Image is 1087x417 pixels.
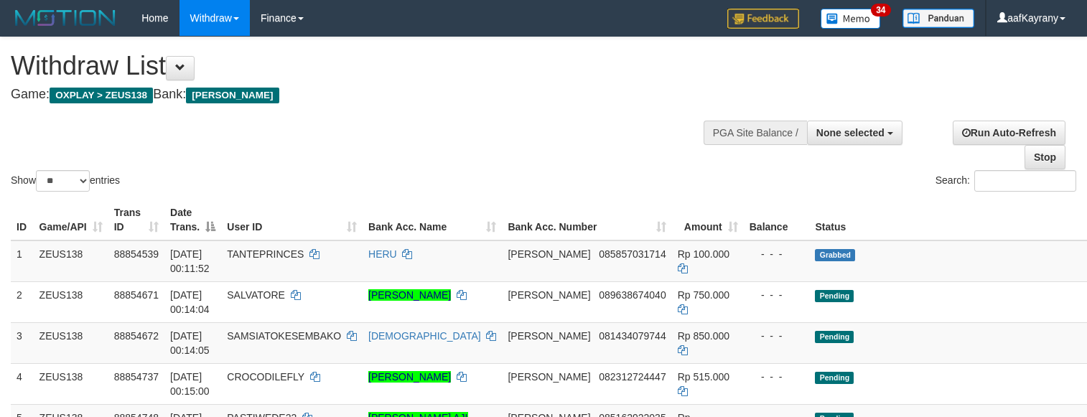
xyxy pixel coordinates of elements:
span: Pending [815,331,854,343]
img: MOTION_logo.png [11,7,120,29]
div: PGA Site Balance / [704,121,807,145]
span: [PERSON_NAME] [508,371,590,383]
th: Bank Acc. Name: activate to sort column ascending [363,200,502,240]
th: ID [11,200,34,240]
span: Rp 515.000 [678,371,729,383]
th: Trans ID: activate to sort column ascending [108,200,164,240]
span: [PERSON_NAME] [508,289,590,301]
th: Balance [744,200,810,240]
td: 1 [11,240,34,282]
span: Pending [815,372,854,384]
td: ZEUS138 [34,322,108,363]
td: ZEUS138 [34,281,108,322]
span: [DATE] 00:14:05 [170,330,210,356]
span: [DATE] 00:14:04 [170,289,210,315]
span: 88854672 [114,330,159,342]
span: 88854539 [114,248,159,260]
span: SALVATORE [227,289,285,301]
td: 2 [11,281,34,322]
span: [PERSON_NAME] [186,88,279,103]
img: panduan.png [902,9,974,28]
th: Game/API: activate to sort column ascending [34,200,108,240]
th: Status [809,200,1086,240]
th: Amount: activate to sort column ascending [672,200,744,240]
span: Copy 081434079744 to clipboard [599,330,666,342]
button: None selected [807,121,902,145]
div: - - - [750,247,804,261]
span: [PERSON_NAME] [508,330,590,342]
th: User ID: activate to sort column ascending [221,200,363,240]
td: ZEUS138 [34,363,108,404]
input: Search: [974,170,1076,192]
h1: Withdraw List [11,52,710,80]
label: Show entries [11,170,120,192]
span: CROCODILEFLY [227,371,304,383]
td: 3 [11,322,34,363]
span: Copy 085857031714 to clipboard [599,248,666,260]
a: [PERSON_NAME] [368,371,451,383]
div: - - - [750,288,804,302]
span: TANTEPRINCES [227,248,304,260]
span: Rp 750.000 [678,289,729,301]
th: Bank Acc. Number: activate to sort column ascending [502,200,671,240]
span: OXPLAY > ZEUS138 [50,88,153,103]
a: Stop [1025,145,1065,169]
span: [DATE] 00:15:00 [170,371,210,397]
a: HERU [368,248,397,260]
span: 34 [871,4,890,17]
span: [DATE] 00:11:52 [170,248,210,274]
label: Search: [936,170,1076,192]
img: Button%20Memo.svg [821,9,881,29]
span: Rp 100.000 [678,248,729,260]
th: Date Trans.: activate to sort column descending [164,200,221,240]
span: Copy 082312724447 to clipboard [599,371,666,383]
div: - - - [750,329,804,343]
img: Feedback.jpg [727,9,799,29]
span: 88854671 [114,289,159,301]
a: [DEMOGRAPHIC_DATA] [368,330,481,342]
span: Grabbed [815,249,855,261]
h4: Game: Bank: [11,88,710,102]
a: [PERSON_NAME] [368,289,451,301]
span: SAMSIATOKESEMBAKO [227,330,341,342]
span: [PERSON_NAME] [508,248,590,260]
span: None selected [816,127,885,139]
span: Copy 089638674040 to clipboard [599,289,666,301]
td: ZEUS138 [34,240,108,282]
select: Showentries [36,170,90,192]
span: Pending [815,290,854,302]
a: Run Auto-Refresh [953,121,1065,145]
span: Rp 850.000 [678,330,729,342]
span: 88854737 [114,371,159,383]
div: - - - [750,370,804,384]
td: 4 [11,363,34,404]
